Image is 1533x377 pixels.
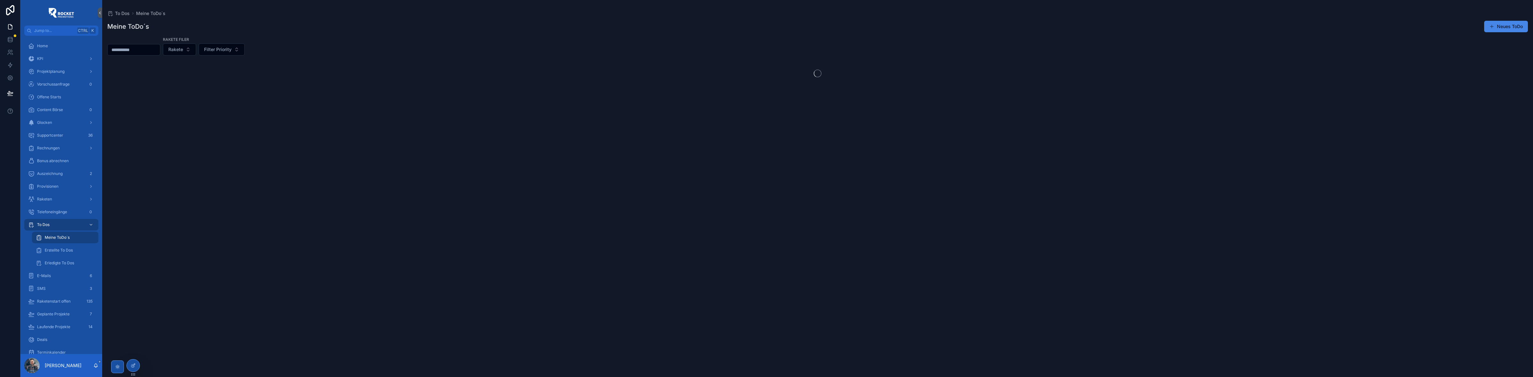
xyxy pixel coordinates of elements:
div: 0 [87,80,95,88]
a: Meine ToDo´s [136,10,165,17]
span: Laufende Projekte [37,324,70,329]
div: 0 [87,208,95,216]
span: Raketenstart offen [37,299,71,304]
span: Raketen [37,197,52,202]
span: Provisionen [37,184,58,189]
span: Supportcenter [37,133,63,138]
span: Meine ToDo´s [45,235,70,240]
span: Jump to... [34,28,75,33]
span: Terminkalender [37,350,66,355]
button: Select Button [199,43,245,56]
a: Supportcenter36 [24,130,98,141]
span: Auszeichnung [37,171,63,176]
a: Deals [24,334,98,345]
a: Erstellte To Dos [32,245,98,256]
a: Meine ToDo´s [32,232,98,243]
div: 0 [87,106,95,114]
div: 7 [87,310,95,318]
div: 135 [85,298,95,305]
a: Home [24,40,98,52]
a: Terminkalender [24,347,98,358]
span: Telefoneingänge [37,209,67,215]
a: Offene Starts [24,91,98,103]
span: K [90,28,95,33]
a: KPI [24,53,98,64]
span: Erstellte To Dos [45,248,73,253]
span: Erledigte To Dos [45,260,74,266]
span: KPI [37,56,43,61]
a: Projektplanung [24,66,98,77]
span: Ctrl [77,27,89,34]
a: E-Mails6 [24,270,98,282]
span: Filter Priority [204,46,232,53]
span: Home [37,43,48,49]
a: Erledigte To Dos [32,257,98,269]
span: Glocken [37,120,52,125]
a: To Dos [107,10,130,17]
div: scrollable content [20,36,102,354]
span: Geplante Projekte [37,312,70,317]
p: [PERSON_NAME] [45,362,81,369]
div: 6 [87,272,95,280]
a: Content Börse0 [24,104,98,116]
div: 14 [87,323,95,331]
span: Deals [37,337,47,342]
button: Select Button [163,43,196,56]
a: SMS3 [24,283,98,294]
img: App logo [49,8,74,18]
a: Bonus abrechnen [24,155,98,167]
a: Laufende Projekte14 [24,321,98,333]
span: Rechnungen [37,146,60,151]
div: 3 [87,285,95,292]
a: Geplante Projekte7 [24,308,98,320]
span: To Dos [37,222,50,227]
button: Jump to...CtrlK [24,26,98,36]
button: Neues ToDo [1484,21,1528,32]
div: 2 [87,170,95,177]
span: Vorschussanfrage [37,82,70,87]
a: Raketen [24,193,98,205]
span: E-Mails [37,273,51,278]
a: Provisionen [24,181,98,192]
span: Bonus abrechnen [37,158,69,163]
a: To Dos [24,219,98,230]
span: Content Börse [37,107,63,112]
span: To Dos [115,10,130,17]
a: Auszeichnung2 [24,168,98,179]
span: Rakete [168,46,183,53]
span: Offene Starts [37,94,61,100]
a: Rechnungen [24,142,98,154]
h1: Meine ToDo´s [107,22,149,31]
a: Raketenstart offen135 [24,296,98,307]
a: Telefoneingänge0 [24,206,98,218]
span: Projektplanung [37,69,65,74]
a: Glocken [24,117,98,128]
div: 36 [86,132,95,139]
span: SMS [37,286,46,291]
label: Rakete Filer [163,36,189,42]
a: Vorschussanfrage0 [24,79,98,90]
